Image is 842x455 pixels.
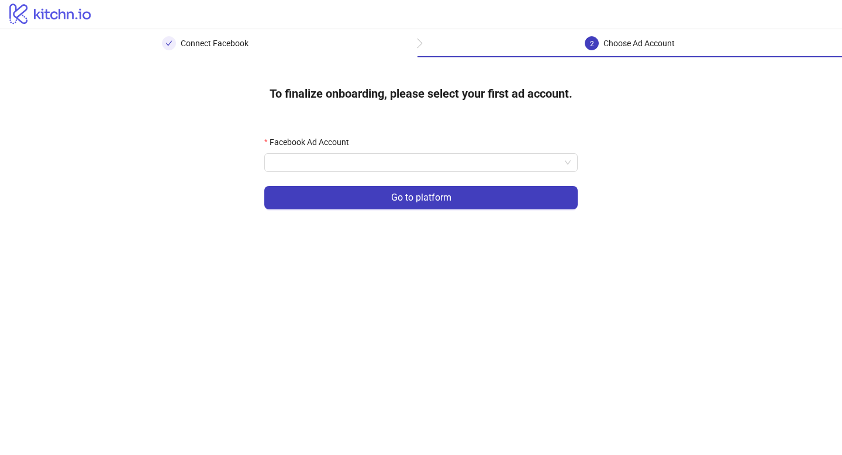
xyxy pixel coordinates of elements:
h4: To finalize onboarding, please select your first ad account. [251,76,591,111]
span: check [165,40,172,47]
label: Facebook Ad Account [264,136,357,149]
button: Go to platform [264,186,578,209]
span: Go to platform [391,192,451,203]
input: Facebook Ad Account [271,154,560,171]
span: 2 [590,40,594,48]
div: Choose Ad Account [603,36,675,50]
div: Connect Facebook [181,36,249,50]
